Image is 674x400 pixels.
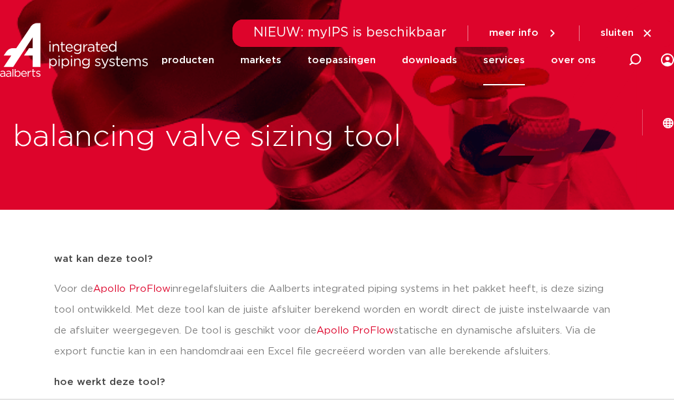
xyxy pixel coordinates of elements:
a: Apollo ProFlow [93,284,171,294]
strong: wat kan deze tool? [54,254,152,264]
a: toepassingen [307,35,376,85]
a: services [483,35,525,85]
a: meer info [489,27,558,39]
span: NIEUW: myIPS is beschikbaar [253,26,447,39]
a: over ons [551,35,596,85]
nav: Menu [161,35,596,85]
p: Voor de inregelafsluiters die Aalberts integrated piping systems in het pakket heeft, is deze siz... [54,279,621,362]
span: meer info [489,28,539,38]
div: my IPS [661,46,674,74]
a: sluiten [600,27,653,39]
strong: hoe werkt deze tool? [54,377,165,387]
h1: balancing valve sizing tool [13,117,661,158]
a: markets [240,35,281,85]
span: sluiten [600,28,634,38]
a: Apollo ProFlow [316,326,394,336]
a: downloads [402,35,457,85]
a: producten [161,35,214,85]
